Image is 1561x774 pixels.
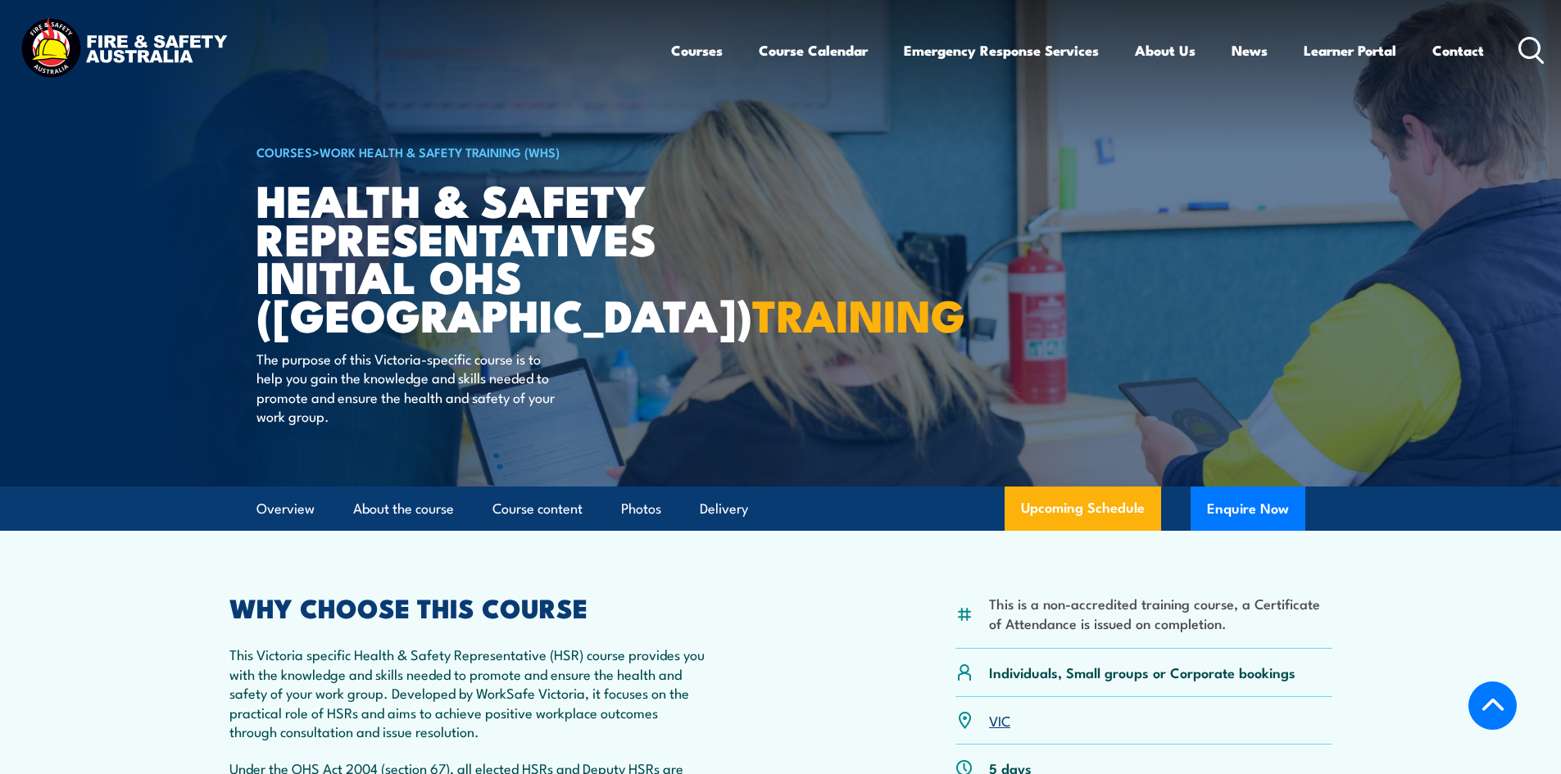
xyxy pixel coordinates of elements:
[229,595,708,618] h2: WHY CHOOSE THIS COURSE
[671,29,723,72] a: Courses
[1432,29,1484,72] a: Contact
[989,594,1332,632] li: This is a non-accredited training course, a Certificate of Attendance is issued on completion.
[904,29,1099,72] a: Emergency Response Services
[229,645,708,740] p: This Victoria specific Health & Safety Representative (HSR) course provides you with the knowledg...
[256,487,315,531] a: Overview
[1135,29,1196,72] a: About Us
[1232,29,1268,72] a: News
[1304,29,1396,72] a: Learner Portal
[492,487,583,531] a: Course content
[353,487,454,531] a: About the course
[1191,487,1305,531] button: Enquire Now
[989,663,1296,681] p: Individuals, Small groups or Corporate bookings
[256,349,556,426] p: The purpose of this Victoria-specific course is to help you gain the knowledge and skills needed ...
[320,143,560,161] a: Work Health & Safety Training (WHS)
[989,710,1010,730] a: VIC
[256,142,661,161] h6: >
[621,487,661,531] a: Photos
[752,279,965,347] strong: TRAINING
[1005,487,1161,531] a: Upcoming Schedule
[759,29,868,72] a: Course Calendar
[700,487,748,531] a: Delivery
[256,180,661,333] h1: Health & Safety Representatives Initial OHS ([GEOGRAPHIC_DATA])
[256,143,312,161] a: COURSES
